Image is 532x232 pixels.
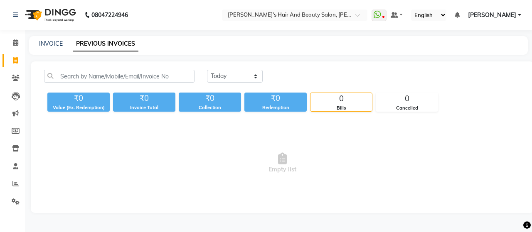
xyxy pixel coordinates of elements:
img: logo [21,3,78,27]
div: ₹0 [179,93,241,104]
div: 0 [310,93,372,105]
input: Search by Name/Mobile/Email/Invoice No [44,70,195,83]
div: Bills [310,105,372,112]
a: PREVIOUS INVOICES [73,37,138,51]
span: [PERSON_NAME] [468,11,516,20]
div: ₹0 [47,93,110,104]
div: 0 [376,93,438,105]
b: 08047224946 [91,3,128,27]
div: Collection [179,104,241,111]
div: Invoice Total [113,104,175,111]
a: INVOICE [39,40,63,47]
div: ₹0 [244,93,307,104]
div: Value (Ex. Redemption) [47,104,110,111]
span: Empty list [44,122,521,205]
div: ₹0 [113,93,175,104]
div: Cancelled [376,105,438,112]
div: Redemption [244,104,307,111]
